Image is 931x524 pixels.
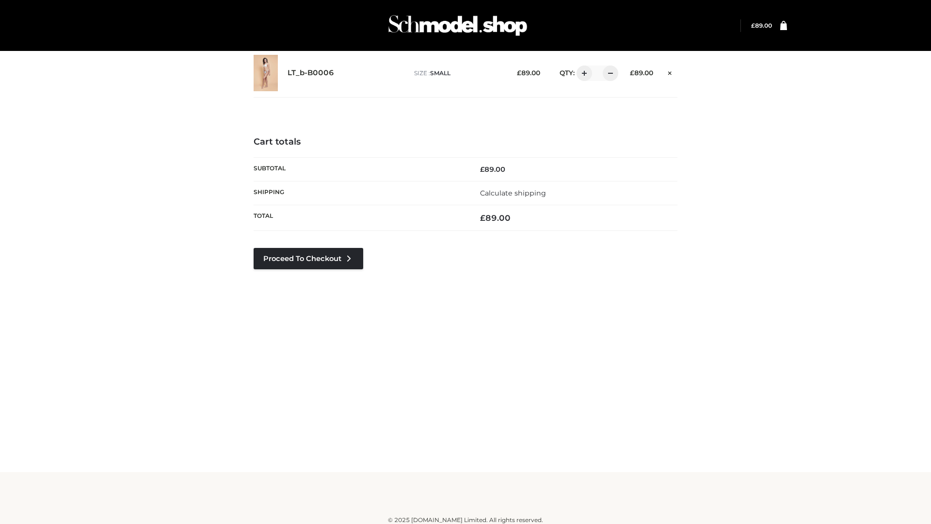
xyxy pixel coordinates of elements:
th: Subtotal [254,157,465,181]
th: Total [254,205,465,231]
span: £ [480,165,484,174]
a: £89.00 [751,22,772,29]
span: £ [751,22,755,29]
bdi: 89.00 [480,165,505,174]
a: Proceed to Checkout [254,248,363,269]
th: Shipping [254,181,465,205]
a: Remove this item [663,65,677,78]
p: size : [414,69,502,78]
span: SMALL [430,69,450,77]
span: £ [517,69,521,77]
bdi: 89.00 [480,213,511,223]
span: £ [630,69,634,77]
div: QTY: [550,65,615,81]
bdi: 89.00 [517,69,540,77]
bdi: 89.00 [630,69,653,77]
span: £ [480,213,485,223]
bdi: 89.00 [751,22,772,29]
a: LT_b-B0006 [288,68,334,78]
h4: Cart totals [254,137,677,147]
img: Schmodel Admin 964 [385,6,530,45]
a: Calculate shipping [480,189,546,197]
